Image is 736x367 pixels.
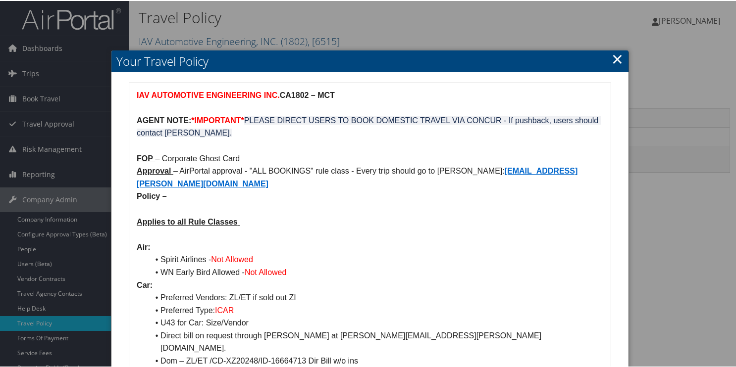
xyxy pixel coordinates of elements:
p: – Corporate Ghost Card [137,151,603,164]
strong: CA1802 – MCT [280,90,335,98]
li: Spirit Airlines - [149,252,603,265]
strong: Air: [137,242,151,250]
strong: IAV AUTOMOTIVE ENGINEERING INC. [137,90,280,98]
li: U43 for Car: Size/Vendor [149,316,603,328]
span: PLEASE DIRECT USERS TO BOOK DOMESTIC TRAVEL VIA CONCUR - If pushback, users should contact [PERSO... [137,115,601,137]
u: FOP [137,153,153,162]
strong: *IMPORTANT* [191,115,244,124]
li: Preferred Type: [149,303,603,316]
li: WN Early Bird Allowed - [149,265,603,278]
span: Not Allowed [211,254,253,263]
a: Close [612,48,623,68]
li: Preferred Vendors: ZL/ET if sold out ZI [149,290,603,303]
strong: Policy – [137,191,166,199]
strong: AGENT NOTE: [137,115,191,124]
u: Applies to all Rule Classes [137,217,238,225]
u: Approval [137,166,171,174]
li: Dom – ZL/ET /CD-XZ20248/ID-16664713 Dir Bill w/o ins [149,354,603,367]
li: Direct bill on request through [PERSON_NAME] at [PERSON_NAME][EMAIL_ADDRESS][PERSON_NAME][DOMAIN_... [149,328,603,354]
span: Not Allowed [245,267,287,275]
a: [EMAIL_ADDRESS][PERSON_NAME][DOMAIN_NAME] [137,166,578,187]
h2: Your Travel Policy [111,49,629,71]
p: – AirPortal approval - "ALL BOOKINGS" rule class - Every trip should go to [PERSON_NAME]: [137,164,603,189]
strong: Car: [137,280,153,288]
span: ICAR [215,305,234,314]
